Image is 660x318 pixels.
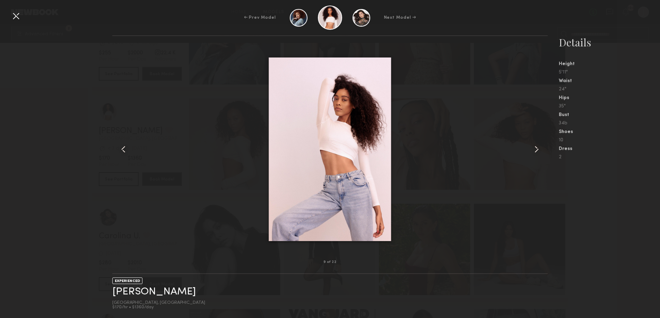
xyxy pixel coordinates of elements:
[559,79,660,83] div: Waist
[244,15,276,21] div: ← Prev Model
[559,121,660,126] div: 34b
[559,130,660,134] div: Shoes
[559,138,660,143] div: 10
[384,15,416,21] div: Next Model →
[559,155,660,160] div: 2
[559,147,660,151] div: Dress
[559,35,660,49] div: Details
[559,96,660,100] div: Hips
[559,70,660,75] div: 5'11"
[112,305,205,310] div: $170/hr • $1360/day
[112,277,142,284] div: EXPERIENCED
[112,286,196,297] a: [PERSON_NAME]
[112,301,205,305] div: [GEOGRAPHIC_DATA], [GEOGRAPHIC_DATA]
[323,260,336,264] div: 9 of 22
[559,62,660,67] div: Height
[559,87,660,92] div: 24"
[559,104,660,109] div: 35"
[559,113,660,117] div: Bust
